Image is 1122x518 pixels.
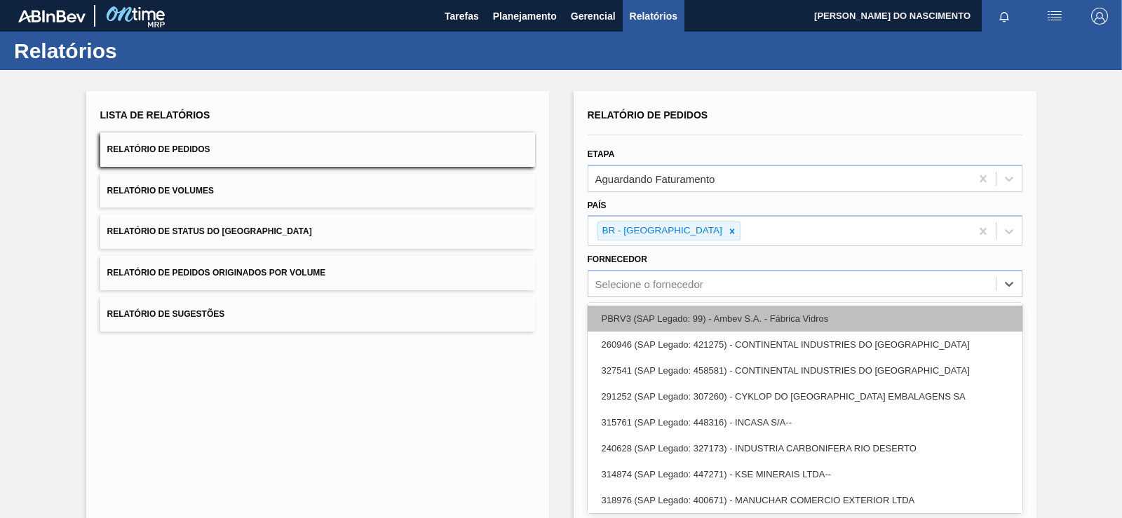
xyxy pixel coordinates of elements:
[1046,8,1063,25] img: userActions
[588,435,1022,461] div: 240628 (SAP Legado: 327173) - INDUSTRIA CARBONIFERA RIO DESERTO
[598,222,724,240] div: BR - [GEOGRAPHIC_DATA]
[588,461,1022,487] div: 314874 (SAP Legado: 447271) - KSE MINERAIS LTDA--
[982,6,1027,26] button: Notificações
[107,144,210,154] span: Relatório de Pedidos
[588,332,1022,357] div: 260946 (SAP Legado: 421275) - CONTINENTAL INDUSTRIES DO [GEOGRAPHIC_DATA]
[571,8,616,25] span: Gerencial
[100,214,535,249] button: Relatório de Status do [GEOGRAPHIC_DATA]
[100,109,210,121] span: Lista de Relatórios
[595,172,715,184] div: Aguardando Faturamento
[588,487,1022,513] div: 318976 (SAP Legado: 400671) - MANUCHAR COMERCIO EXTERIOR LTDA
[588,149,615,159] label: Etapa
[445,8,479,25] span: Tarefas
[107,309,225,319] span: Relatório de Sugestões
[100,132,535,167] button: Relatório de Pedidos
[14,43,263,59] h1: Relatórios
[493,8,557,25] span: Planejamento
[588,383,1022,409] div: 291252 (SAP Legado: 307260) - CYKLOP DO [GEOGRAPHIC_DATA] EMBALAGENS SA
[107,268,326,278] span: Relatório de Pedidos Originados por Volume
[588,200,607,210] label: País
[630,8,677,25] span: Relatórios
[100,256,535,290] button: Relatório de Pedidos Originados por Volume
[107,186,214,196] span: Relatório de Volumes
[588,357,1022,383] div: 327541 (SAP Legado: 458581) - CONTINENTAL INDUSTRIES DO [GEOGRAPHIC_DATA]
[588,254,647,264] label: Fornecedor
[595,278,703,290] div: Selecione o fornecedor
[100,174,535,208] button: Relatório de Volumes
[18,10,86,22] img: TNhmsLtSVTkK8tSr43FrP2fwEKptu5GPRR3wAAAABJRU5ErkJggg==
[588,109,708,121] span: Relatório de Pedidos
[107,226,312,236] span: Relatório de Status do [GEOGRAPHIC_DATA]
[588,306,1022,332] div: PBRV3 (SAP Legado: 99) - Ambev S.A. - Fábrica Vidros
[1091,8,1108,25] img: Logout
[588,409,1022,435] div: 315761 (SAP Legado: 448316) - INCASA S/A--
[100,297,535,332] button: Relatório de Sugestões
